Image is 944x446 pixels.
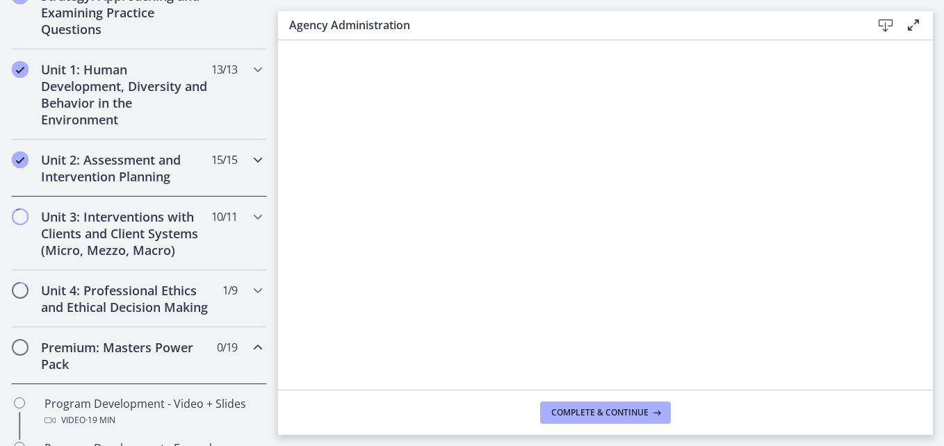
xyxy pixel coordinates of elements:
[41,208,211,258] h2: Unit 3: Interventions with Clients and Client Systems (Micro, Mezzo, Macro)
[211,61,237,78] span: 13 / 13
[289,17,849,33] h3: Agency Administration
[41,282,211,315] h2: Unit 4: Professional Ethics and Ethical Decision Making
[551,407,649,418] span: Complete & continue
[222,282,237,299] span: 1 / 9
[41,151,211,185] h2: Unit 2: Assessment and Intervention Planning
[217,339,237,356] span: 0 / 19
[86,412,115,429] span: · 19 min
[540,402,671,424] button: Complete & continue
[41,339,211,372] h2: Premium: Masters Power Pack
[211,151,237,168] span: 15 / 15
[44,412,261,429] div: Video
[12,61,29,78] i: Completed
[211,208,237,225] span: 10 / 11
[41,61,211,128] h2: Unit 1: Human Development, Diversity and Behavior in the Environment
[44,395,261,429] div: Program Development - Video + Slides
[12,151,29,168] i: Completed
